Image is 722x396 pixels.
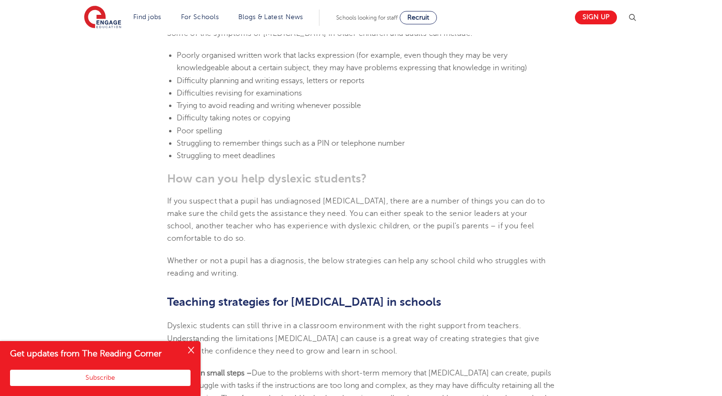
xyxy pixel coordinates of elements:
[10,348,180,360] h4: Get updates from The Reading Corner
[167,295,441,309] b: Teaching strategies for [MEDICAL_DATA] in schools
[181,341,201,360] button: Close
[336,14,398,21] span: Schools looking for staff
[407,14,429,21] span: Recruit
[84,6,121,30] img: Engage Education
[167,17,549,38] span: Sometimes, [MEDICAL_DATA] goes undiagnosed in a pupil until secondary school or even into adultho...
[177,127,222,135] span: Poor spelling
[177,101,361,110] span: Trying to avoid reading and writing whenever possible
[177,51,527,72] span: Poorly organised written work that lacks expression (for example, even though they may be very kn...
[575,11,617,24] a: Sign up
[400,11,437,24] a: Recruit
[10,370,191,386] button: Subscribe
[177,369,252,377] b: Teach in small steps –
[177,151,275,160] span: Struggling to meet deadlines
[167,257,546,278] span: Whether or not a pupil has a diagnosis, the below strategies can help any school child who strugg...
[177,139,405,148] span: Struggling to remember things such as a PIN or telephone number
[177,76,364,85] span: Difficulty planning and writing essays, letters or reports
[133,13,161,21] a: Find jobs
[167,172,367,185] b: How can you help dyslexic students?
[177,114,290,122] span: Difficulty taking notes or copying
[167,321,540,355] span: Dyslexic students can still thrive in a classroom environment with the right support from teacher...
[167,197,545,243] span: If you suspect that a pupil has undiagnosed [MEDICAL_DATA], there are a number of things you can ...
[181,13,219,21] a: For Schools
[177,89,302,97] span: Difficulties revising for examinations
[238,13,303,21] a: Blogs & Latest News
